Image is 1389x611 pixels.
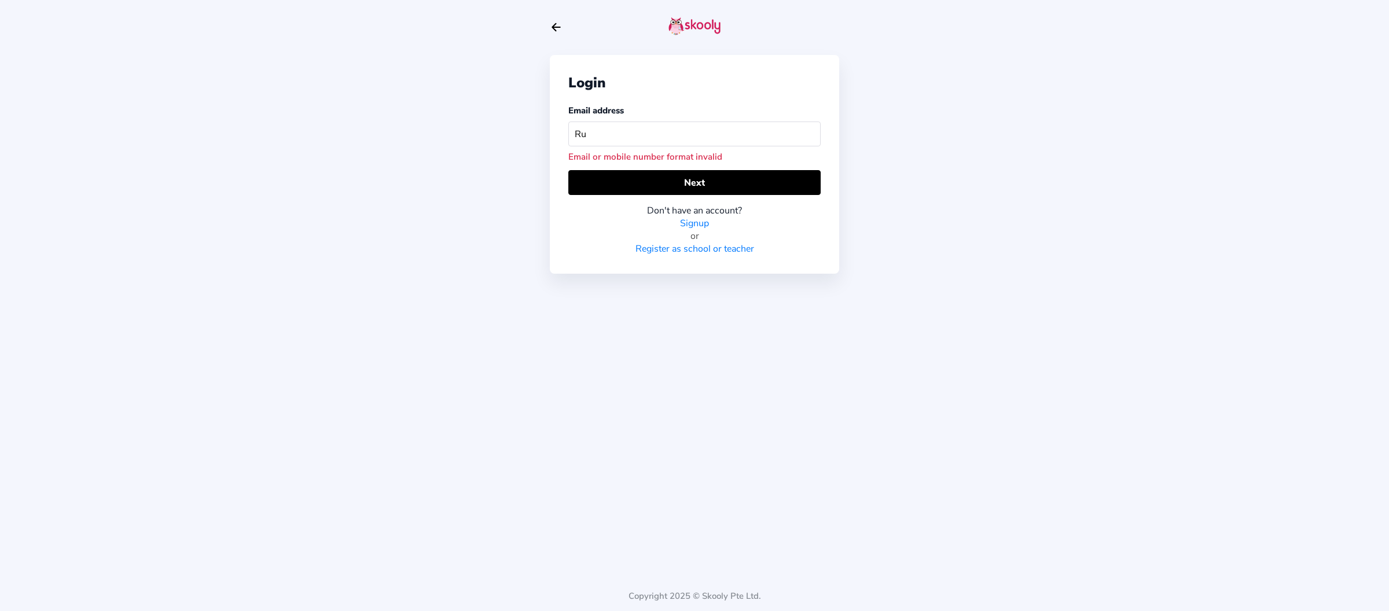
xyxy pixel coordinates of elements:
[668,17,721,35] img: skooly-logo.png
[550,21,563,34] button: arrow back outline
[568,151,821,163] div: Email or mobile number format invalid
[680,217,709,230] a: Signup
[635,242,754,255] a: Register as school or teacher
[568,204,821,217] div: Don't have an account?
[568,122,821,146] input: Your email address
[568,170,821,195] button: Next
[568,230,821,242] div: or
[568,73,821,92] div: Login
[568,105,624,116] label: Email address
